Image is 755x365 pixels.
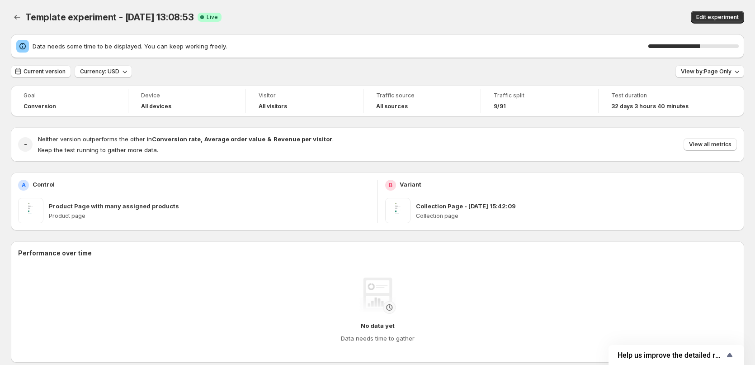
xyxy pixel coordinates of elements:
h2: B [389,182,392,189]
h4: All devices [141,103,171,110]
span: View all metrics [689,141,731,148]
h4: No data yet [361,321,395,330]
span: Traffic split [494,92,585,99]
span: Traffic source [376,92,468,99]
span: Data needs some time to be displayed. You can keep working freely. [33,42,648,51]
p: Variant [400,180,421,189]
span: View by: Page Only [681,68,731,75]
a: Traffic sourceAll sources [376,91,468,111]
p: Product Page with many assigned products [49,202,179,211]
strong: & [267,135,272,143]
a: Test duration32 days 3 hours 40 minutes [611,91,703,111]
h2: A [22,182,26,189]
p: Control [33,180,55,189]
h2: - [24,140,27,149]
span: 9/91 [494,103,506,110]
h4: All visitors [259,103,287,110]
img: Collection Page - Jun 26, 15:42:09 [385,198,411,223]
p: Product page [49,212,370,220]
img: No data yet [359,278,396,314]
strong: Average order value [204,135,265,143]
strong: Conversion rate [152,135,201,143]
span: Visitor [259,92,350,99]
p: Collection Page - [DATE] 15:42:09 [416,202,516,211]
span: Current version [24,68,66,75]
span: Help us improve the detailed report for A/B campaigns [618,351,724,360]
button: Back [11,11,24,24]
a: GoalConversion [24,91,115,111]
span: Currency: USD [80,68,119,75]
button: Current version [11,65,71,78]
h4: Data needs time to gather [341,334,415,343]
span: Test duration [611,92,703,99]
strong: Revenue per visitor [274,135,332,143]
h2: Performance over time [18,249,737,258]
span: Conversion [24,103,56,110]
span: Device [141,92,233,99]
span: Template experiment - [DATE] 13:08:53 [25,12,194,23]
a: VisitorAll visitors [259,91,350,111]
button: Show survey - Help us improve the detailed report for A/B campaigns [618,350,735,360]
span: Edit experiment [696,14,739,21]
button: Currency: USD [75,65,132,78]
img: Product Page with many assigned products [18,198,43,223]
span: Neither version outperforms the other in . [38,135,334,143]
span: 32 days 3 hours 40 minutes [611,103,689,110]
button: View all metrics [684,138,737,151]
a: DeviceAll devices [141,91,233,111]
p: Collection page [416,212,737,220]
strong: , [201,135,203,143]
a: Traffic split9/91 [494,91,585,111]
h4: All sources [376,103,408,110]
span: Goal [24,92,115,99]
button: Edit experiment [691,11,744,24]
span: Live [207,14,218,21]
button: View by:Page Only [675,65,744,78]
span: Keep the test running to gather more data. [38,146,158,154]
